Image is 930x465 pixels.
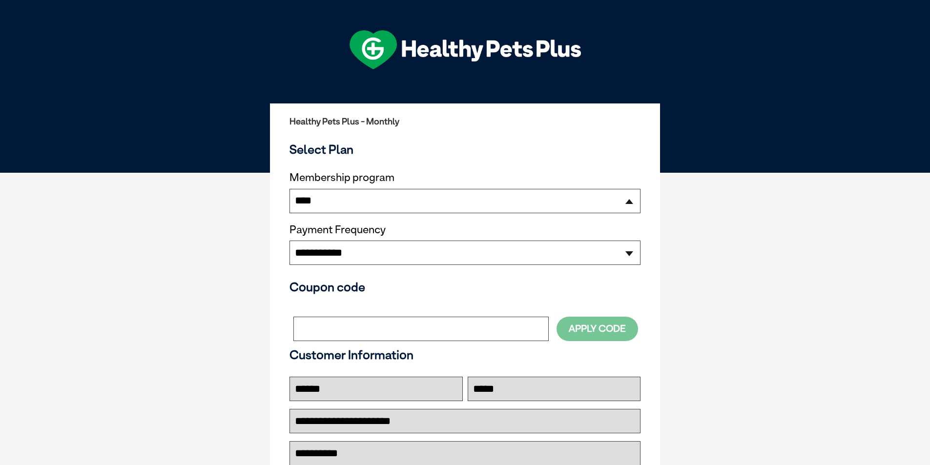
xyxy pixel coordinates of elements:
h2: Healthy Pets Plus - Monthly [289,117,641,126]
h3: Coupon code [289,280,641,294]
h3: Select Plan [289,142,641,157]
label: Membership program [289,171,641,184]
img: hpp-logo-landscape-green-white.png [350,30,581,69]
h3: Customer Information [289,347,641,362]
label: Payment Frequency [289,223,386,236]
button: Apply Code [557,317,638,341]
